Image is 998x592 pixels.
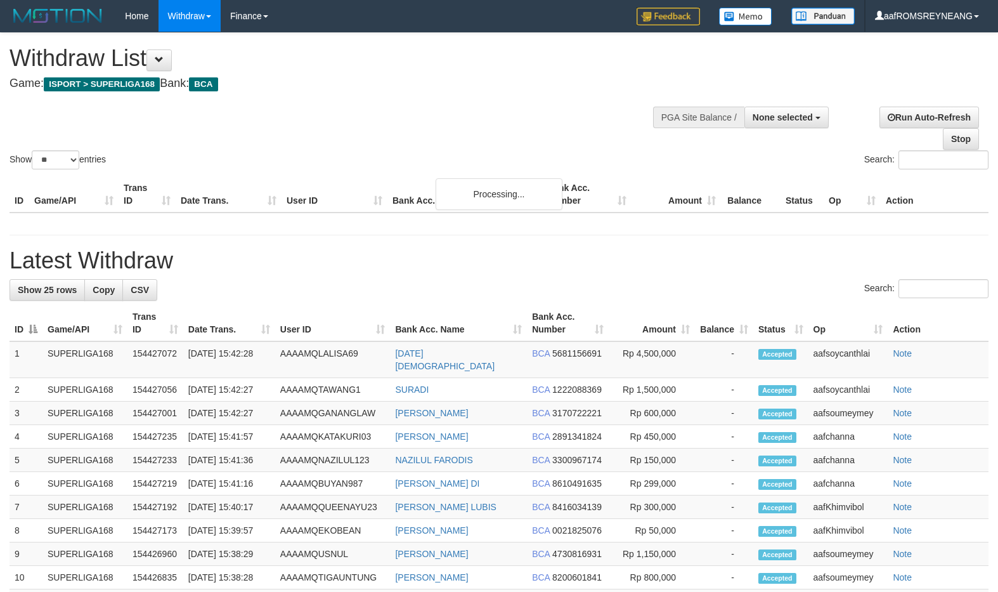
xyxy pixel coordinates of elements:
[395,431,468,442] a: [PERSON_NAME]
[609,378,695,402] td: Rp 1,500,000
[653,107,744,128] div: PGA Site Balance /
[532,455,550,465] span: BCA
[808,378,888,402] td: aafsoycanthlai
[808,496,888,519] td: aafKhimvibol
[695,472,753,496] td: -
[10,248,988,273] h1: Latest Withdraw
[695,543,753,566] td: -
[183,341,275,378] td: [DATE] 15:42:28
[42,543,127,566] td: SUPERLIGA168
[824,176,881,213] th: Op
[10,425,42,449] td: 4
[10,341,42,378] td: 1
[808,449,888,472] td: aafchanna
[42,449,127,472] td: SUPERLIGA168
[10,150,106,169] label: Show entries
[893,502,912,512] a: Note
[10,77,652,90] h4: Game: Bank:
[893,408,912,418] a: Note
[10,402,42,425] td: 3
[552,572,602,582] span: Copy 8200601841 to clipboard
[119,176,176,213] th: Trans ID
[695,305,753,341] th: Balance: activate to sort column ascending
[695,519,753,543] td: -
[808,305,888,341] th: Op: activate to sort column ascending
[609,305,695,341] th: Amount: activate to sort column ascending
[532,549,550,559] span: BCA
[395,455,472,465] a: NAZILUL FARODIS
[532,572,550,582] span: BCA
[275,566,391,589] td: AAAAMQTIGAUNTUNG
[632,176,721,213] th: Amount
[808,341,888,378] td: aafsoycanthlai
[888,305,988,341] th: Action
[808,519,888,543] td: aafKhimvibol
[893,572,912,582] a: Note
[10,543,42,566] td: 9
[127,472,183,496] td: 154427219
[10,176,29,213] th: ID
[744,107,829,128] button: None selected
[758,456,796,466] span: Accepted
[695,425,753,449] td: -
[893,525,912,536] a: Note
[275,449,391,472] td: AAAAMQNAZILUL123
[695,341,753,378] td: -
[609,449,695,472] td: Rp 150,000
[893,549,912,559] a: Note
[609,341,695,378] td: Rp 4,500,000
[609,472,695,496] td: Rp 299,000
[127,305,183,341] th: Trans ID: activate to sort column ascending
[721,176,781,213] th: Balance
[127,341,183,378] td: 154427072
[42,402,127,425] td: SUPERLIGA168
[719,8,772,25] img: Button%20Memo.svg
[609,496,695,519] td: Rp 300,000
[189,77,217,91] span: BCA
[183,566,275,589] td: [DATE] 15:38:28
[282,176,387,213] th: User ID
[609,543,695,566] td: Rp 1,150,000
[552,525,602,536] span: Copy 0021825076 to clipboard
[436,178,562,210] div: Processing...
[893,455,912,465] a: Note
[183,378,275,402] td: [DATE] 15:42:27
[758,349,796,360] span: Accepted
[395,502,496,512] a: [PERSON_NAME] LUBIS
[275,519,391,543] td: AAAAMQEKOBEAN
[275,496,391,519] td: AAAAMQQUEENAYU23
[10,279,85,301] a: Show 25 rows
[44,77,160,91] span: ISPORT > SUPERLIGA168
[10,566,42,589] td: 10
[532,385,550,395] span: BCA
[10,449,42,472] td: 5
[532,431,550,442] span: BCA
[864,279,988,298] label: Search:
[609,519,695,543] td: Rp 50,000
[42,305,127,341] th: Game/API: activate to sort column ascending
[808,402,888,425] td: aafsoumeymey
[395,385,429,395] a: SURADI
[695,378,753,402] td: -
[898,150,988,169] input: Search:
[758,479,796,490] span: Accepted
[127,496,183,519] td: 154427192
[753,305,808,341] th: Status: activate to sort column ascending
[183,519,275,543] td: [DATE] 15:39:57
[42,566,127,589] td: SUPERLIGA168
[42,472,127,496] td: SUPERLIGA168
[183,425,275,449] td: [DATE] 15:41:57
[864,150,988,169] label: Search:
[275,543,391,566] td: AAAAMQUSNUL
[127,566,183,589] td: 154426835
[131,285,149,295] span: CSV
[893,431,912,442] a: Note
[609,402,695,425] td: Rp 600,000
[552,455,602,465] span: Copy 3300967174 to clipboard
[758,503,796,513] span: Accepted
[552,431,602,442] span: Copy 2891341824 to clipboard
[32,150,79,169] select: Showentries
[127,402,183,425] td: 154427001
[10,496,42,519] td: 7
[695,402,753,425] td: -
